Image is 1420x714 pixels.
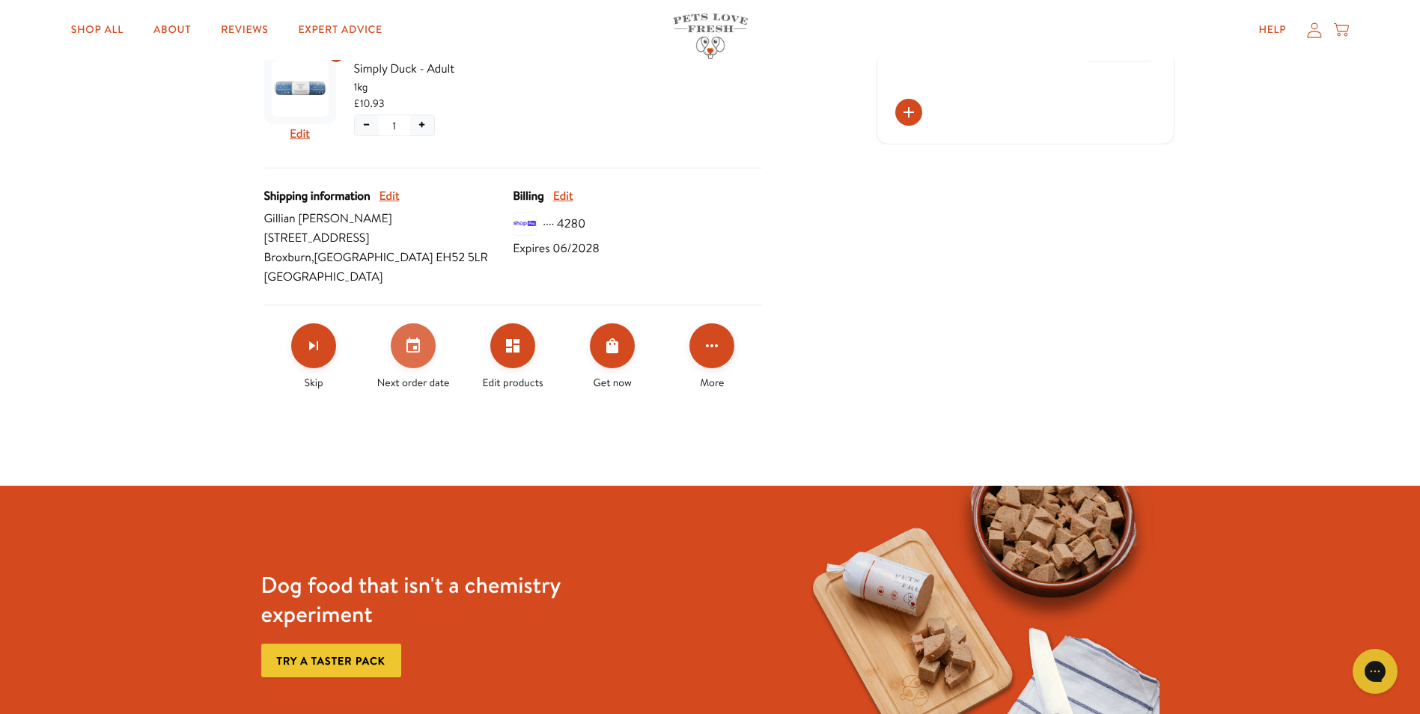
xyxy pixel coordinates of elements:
[700,374,724,391] span: More
[673,13,748,59] img: Pets Love Fresh
[513,212,537,236] img: svg%3E
[513,186,543,206] span: Billing
[392,118,396,134] span: 1
[261,570,629,629] h3: Dog food that isn't a chemistry experiment
[264,186,371,206] span: Shipping information
[590,323,635,368] button: Order Now
[141,15,203,45] a: About
[59,15,135,45] a: Shop All
[490,323,535,368] button: Edit products
[594,374,632,391] span: Get now
[305,374,323,391] span: Skip
[513,239,599,258] span: Expires 06/2028
[391,323,436,368] button: Set your next order date
[543,214,585,234] span: ···· 4280
[264,228,514,248] span: [STREET_ADDRESS]
[483,374,543,391] span: Edit products
[264,323,762,391] div: Make changes for subscription
[264,209,514,228] span: Gillian [PERSON_NAME]
[354,79,502,95] span: 1kg
[410,115,434,135] button: Increase quantity
[264,267,514,287] span: [GEOGRAPHIC_DATA]
[553,186,573,206] button: Edit
[264,46,502,150] div: Subscription product: Simply Duck - Adult
[290,124,310,144] button: Edit
[354,95,385,112] span: £10.93
[1345,644,1405,699] iframe: Gorgias live chat messenger
[354,59,502,79] span: Simply Duck - Adult
[272,60,329,117] img: Simply Duck - Adult
[380,186,400,206] button: Edit
[209,15,280,45] a: Reviews
[689,323,734,368] button: Click for more options
[377,374,450,391] span: Next order date
[1246,15,1298,45] a: Help
[287,15,394,45] a: Expert Advice
[291,323,336,368] button: Skip subscription
[355,115,379,135] button: Decrease quantity
[264,248,514,267] span: Broxburn , [GEOGRAPHIC_DATA] EH52 5LR
[261,644,401,677] a: Try a taster pack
